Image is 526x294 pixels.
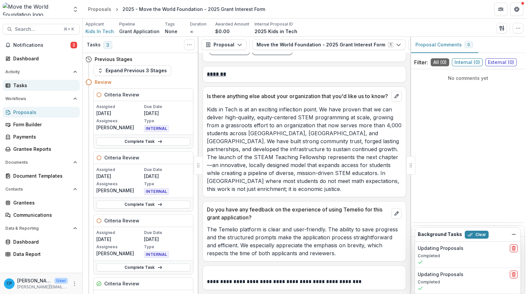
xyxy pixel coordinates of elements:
div: Grantees [13,199,74,206]
span: Internal ( 0 ) [452,58,483,66]
p: Completed [418,279,518,285]
h4: Review [95,79,112,86]
button: Open Documents [3,157,80,168]
div: Grantee Reports [13,146,74,152]
p: Do you have any feedback on the experience of using Temelio for this grant application? [207,206,389,221]
div: Form Builder [13,121,74,128]
p: [PERSON_NAME] [96,124,143,131]
button: Proposal [201,39,247,50]
span: INTERNAL [144,188,169,195]
button: Open Workflows [3,93,80,104]
p: Assignees [96,181,143,187]
a: Data Report [3,249,80,260]
button: Open Data & Reporting [3,223,80,234]
button: Open Activity [3,67,80,77]
h4: Previous Stages [95,56,132,63]
p: User [54,278,68,284]
p: Type [144,118,190,124]
p: [PERSON_NAME] [17,277,52,284]
h2: Updating Proposals [418,272,463,277]
div: ⌘ + K [62,26,75,33]
a: Grantee Reports [3,144,80,154]
span: Activity [5,70,71,74]
div: Proposals [13,109,74,116]
a: Proposals [3,107,80,118]
button: More [71,280,78,288]
img: Move the World Foundation logo [3,3,68,16]
p: Filter: [414,58,428,66]
p: Assigned [96,167,143,173]
p: Awarded Amount [215,21,249,27]
h5: Criteria Review [104,91,139,98]
p: [DATE] [144,110,190,117]
span: INTERNAL [144,251,169,258]
a: Kids In Tech [85,28,114,35]
a: Proposals [85,4,114,14]
span: 3 [103,41,112,49]
p: [PERSON_NAME] [96,187,143,194]
p: No comments yet [414,75,522,82]
span: All ( 0 ) [431,58,449,66]
span: Search... [15,27,60,32]
p: ∞ [190,28,193,35]
span: Documents [5,160,71,165]
div: Christina Pappas [7,281,12,286]
button: Partners [494,3,507,16]
h2: Updating Proposals [418,246,463,251]
p: [DATE] [96,236,143,243]
div: Communications [13,211,74,218]
p: Due Date [144,104,190,110]
a: Tasks [3,80,80,91]
h2: Background Tasks [418,232,462,237]
span: Workflows [5,96,71,101]
div: Data Report [13,251,74,258]
div: Payments [13,133,74,140]
p: None [165,28,177,35]
p: [DATE] [144,173,190,180]
button: Open entity switcher [71,3,80,16]
button: Search... [3,24,80,34]
div: 2025 - Move the World Foundation - 2025 Grant Interest Form [122,6,265,13]
div: Document Templates [13,172,74,179]
a: Payments [3,131,80,142]
button: Dismiss [510,230,518,238]
h3: Tasks [87,42,101,48]
p: Assignees [96,244,143,250]
p: Internal Proposal ID [255,21,293,27]
nav: breadcrumb [85,4,268,14]
span: Data & Reporting [5,226,71,231]
p: [DATE] [144,236,190,243]
a: Dashboard [3,53,80,64]
button: Notifications2 [3,40,80,50]
div: Dashboard [13,55,74,62]
div: Dashboard [13,238,74,245]
h5: Criteria Review [104,154,139,161]
button: Clear [465,231,489,239]
button: View Attached Files [408,39,419,50]
a: Complete Task [96,201,190,208]
p: Is there anything else about your organization that you'd like us to know? [207,92,389,100]
p: Tags [165,21,175,27]
p: [DATE] [96,173,143,180]
h5: Criteria Review [104,217,139,224]
p: [PERSON_NAME][EMAIL_ADDRESS][DOMAIN_NAME] [17,284,68,290]
p: Assigned [96,230,143,236]
p: Assigned [96,104,143,110]
span: INTERNAL [144,125,169,132]
button: Get Help [510,3,523,16]
p: Type [144,244,190,250]
p: 2025 Kids in Tech [255,28,297,35]
button: Move the World Foundation - 2025 Grant Interest Form1 [252,39,406,50]
span: 0 [467,42,470,47]
button: Open Contacts [3,184,80,195]
span: External ( 0 ) [485,58,517,66]
p: [DATE] [96,110,143,117]
p: Type [144,181,190,187]
div: Tasks [13,82,74,89]
p: Due Date [144,167,190,173]
button: edit [391,208,402,219]
span: 2 [71,42,77,48]
span: Notifications [13,42,71,48]
h5: Criteria Review [104,280,139,287]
